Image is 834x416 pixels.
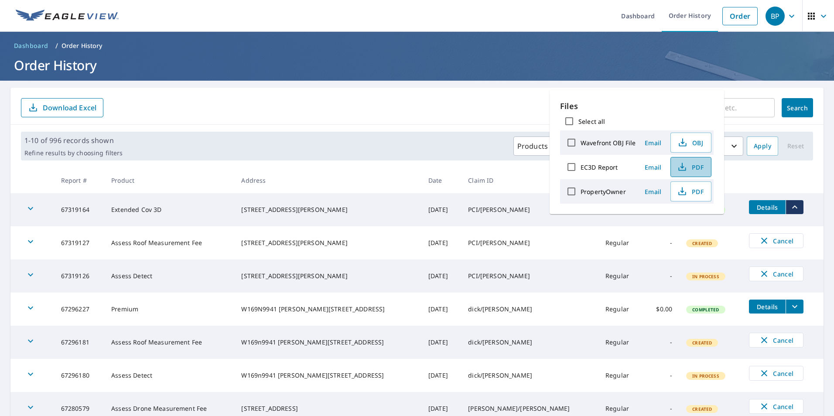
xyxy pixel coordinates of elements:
button: Download Excel [21,98,103,117]
button: filesDropdownBtn-67319164 [786,200,803,214]
td: [DATE] [421,193,461,226]
span: Created [687,340,717,346]
button: Email [639,136,667,150]
th: Date [421,167,461,193]
td: Assess Detect [104,259,234,293]
td: 67319127 [54,226,104,259]
label: Select all [578,117,605,126]
span: PDF [676,186,704,197]
td: dick/[PERSON_NAME] [461,326,598,359]
div: W169n9941 [PERSON_NAME][STREET_ADDRESS] [241,338,414,347]
td: Regular [598,359,644,392]
th: Report # [54,167,104,193]
span: Created [687,240,717,246]
label: PropertyOwner [581,188,626,196]
td: 67296181 [54,326,104,359]
td: PCI/[PERSON_NAME] [461,193,598,226]
td: Regular [598,259,644,293]
td: Regular [598,326,644,359]
p: Order History [62,41,103,50]
nav: breadcrumb [10,39,824,53]
div: [STREET_ADDRESS][PERSON_NAME] [241,272,414,280]
td: - [644,226,680,259]
span: In Process [687,373,725,379]
button: Cancel [749,399,803,414]
button: Cancel [749,266,803,281]
a: Order [722,7,758,25]
span: Dashboard [14,41,48,50]
span: Details [754,203,780,211]
th: Claim ID [461,167,598,193]
td: Extended Cov 3D [104,193,234,226]
button: Email [639,185,667,198]
div: W169n9941 [PERSON_NAME][STREET_ADDRESS] [241,371,414,380]
td: Assess Detect [104,359,234,392]
span: Cancel [758,269,794,279]
span: Cancel [758,335,794,345]
td: 67296180 [54,359,104,392]
td: [DATE] [421,259,461,293]
span: Email [643,139,663,147]
th: Product [104,167,234,193]
td: Regular [598,293,644,326]
button: Apply [747,136,778,156]
button: PDF [670,181,711,201]
li: / [55,41,58,51]
button: Products [513,136,564,156]
span: OBJ [676,137,704,148]
button: Email [639,160,667,174]
td: $0.00 [644,293,680,326]
p: Products [517,141,548,151]
td: [DATE] [421,359,461,392]
td: 67319126 [54,259,104,293]
p: Refine results by choosing filters [24,149,123,157]
span: Details [754,303,780,311]
div: [STREET_ADDRESS] [241,404,414,413]
div: [STREET_ADDRESS][PERSON_NAME] [241,205,414,214]
td: dick/[PERSON_NAME] [461,293,598,326]
td: [DATE] [421,226,461,259]
td: Assess Roof Measurement Fee [104,326,234,359]
td: PCI/[PERSON_NAME] [461,226,598,259]
span: Created [687,406,717,412]
p: 1-10 of 996 records shown [24,135,123,146]
td: dick/[PERSON_NAME] [461,359,598,392]
label: EC3D Report [581,163,618,171]
span: Completed [687,307,724,313]
div: BP [766,7,785,26]
td: [DATE] [421,293,461,326]
span: PDF [676,162,704,172]
button: detailsBtn-67296227 [749,300,786,314]
div: [STREET_ADDRESS][PERSON_NAME] [241,239,414,247]
img: EV Logo [16,10,119,23]
td: Premium [104,293,234,326]
button: Cancel [749,333,803,348]
button: Cancel [749,366,803,381]
span: Cancel [758,368,794,378]
td: 67319164 [54,193,104,226]
span: Cancel [758,235,794,246]
button: OBJ [670,133,711,153]
h1: Order History [10,56,824,74]
td: 67296227 [54,293,104,326]
td: PCI/[PERSON_NAME] [461,259,598,293]
span: Search [789,104,806,112]
span: Email [643,188,663,196]
span: Apply [754,141,771,152]
button: filesDropdownBtn-67296227 [786,300,803,314]
span: Cancel [758,401,794,412]
th: Address [234,167,421,193]
p: Files [560,100,714,112]
button: Cancel [749,233,803,248]
div: W169N9941 [PERSON_NAME][STREET_ADDRESS] [241,305,414,314]
td: - [644,326,680,359]
button: PDF [670,157,711,177]
p: Download Excel [43,103,96,113]
td: - [644,359,680,392]
td: Assess Roof Measurement Fee [104,226,234,259]
label: Wavefront OBJ File [581,139,636,147]
td: [DATE] [421,326,461,359]
button: detailsBtn-67319164 [749,200,786,214]
a: Dashboard [10,39,52,53]
span: Email [643,163,663,171]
